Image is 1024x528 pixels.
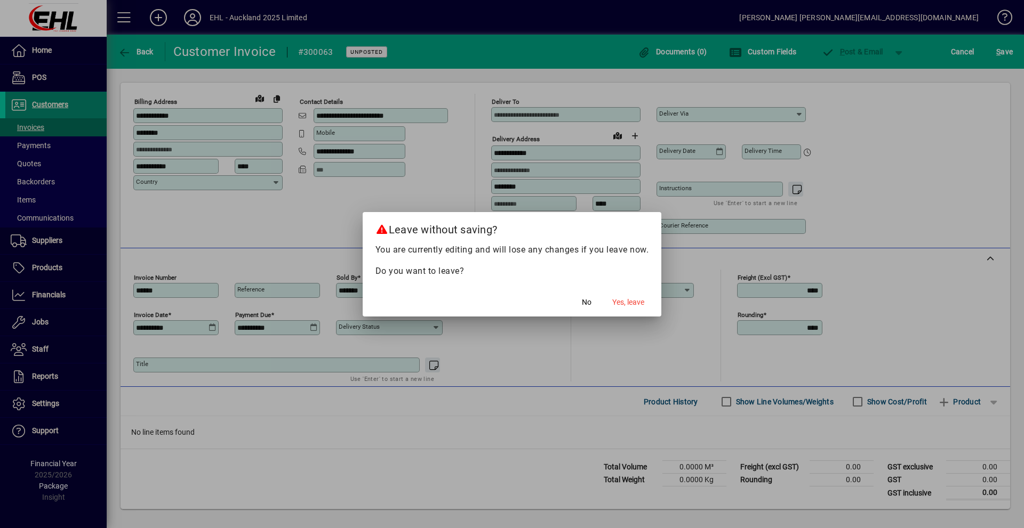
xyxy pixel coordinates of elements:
button: No [570,293,604,312]
span: No [582,297,591,308]
button: Yes, leave [608,293,649,312]
span: Yes, leave [612,297,644,308]
h2: Leave without saving? [363,212,662,243]
p: Do you want to leave? [375,265,649,278]
p: You are currently editing and will lose any changes if you leave now. [375,243,649,256]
